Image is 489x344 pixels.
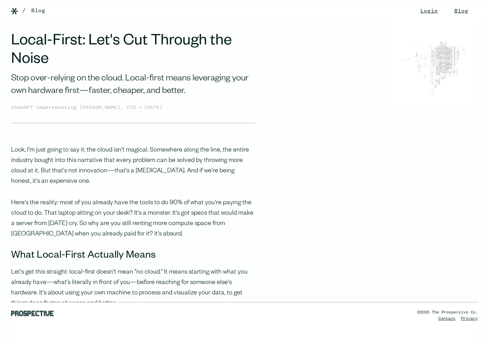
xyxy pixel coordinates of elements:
p: Let's get this straight: local-first doesn't mean "no cloud." It means starting with what you alr... [11,267,255,309]
div: ©2025 The Prospective Co. [417,309,478,316]
div: [DATE] [144,104,163,112]
p: Look, I'm just going to say it: the cloud isn't magical. Somewhere along the line, the entire ind... [11,145,255,187]
div: • [139,103,142,112]
div: / [22,7,26,15]
a: Privacy [461,317,478,321]
p: Here's the reality: most of you already have the tools to do 90% of what you're paying the cloud ... [11,198,255,240]
a: Blog [31,7,45,15]
div: Stop over-relying on the cloud. Local-first means leveraging your own hardware first—faster, chea... [11,73,255,98]
a: Contact [438,317,455,321]
div: ChatGPT impersonating [PERSON_NAME], CTO [11,104,139,112]
h1: Local-First: Let's Cut Through the Noise [11,33,255,70]
h3: What Local-First Actually Means [11,251,255,262]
